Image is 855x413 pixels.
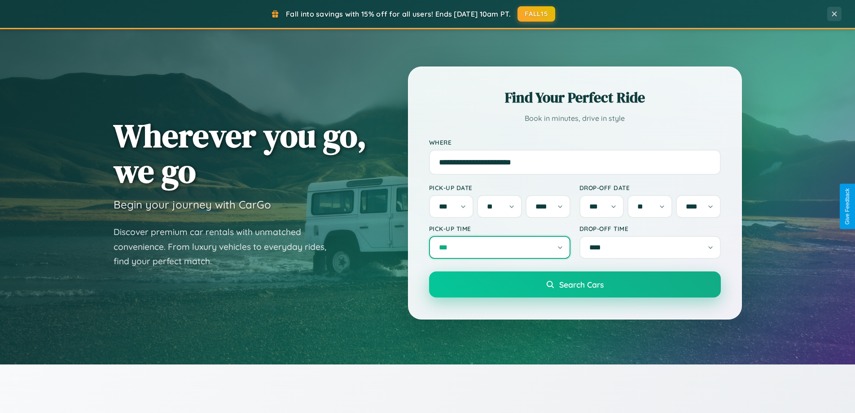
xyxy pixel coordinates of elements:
h2: Find Your Perfect Ride [429,88,721,107]
h3: Begin your journey with CarGo [114,198,271,211]
h1: Wherever you go, we go [114,118,367,189]
div: Give Feedback [844,188,851,225]
label: Where [429,138,721,146]
p: Book in minutes, drive in style [429,112,721,125]
label: Pick-up Date [429,184,570,191]
span: Fall into savings with 15% off for all users! Ends [DATE] 10am PT. [286,9,511,18]
span: Search Cars [559,280,604,289]
label: Drop-off Date [579,184,721,191]
p: Discover premium car rentals with unmatched convenience. From luxury vehicles to everyday rides, ... [114,225,338,269]
button: FALL15 [517,6,555,22]
button: Search Cars [429,271,721,298]
label: Drop-off Time [579,225,721,232]
label: Pick-up Time [429,225,570,232]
